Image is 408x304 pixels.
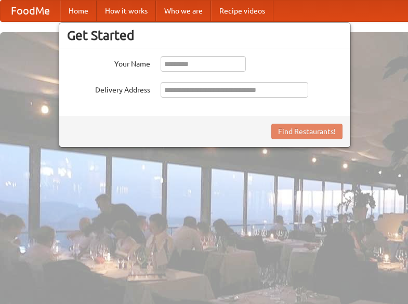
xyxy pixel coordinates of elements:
[1,1,60,21] a: FoodMe
[97,1,156,21] a: How it works
[67,56,150,69] label: Your Name
[211,1,273,21] a: Recipe videos
[67,82,150,95] label: Delivery Address
[271,124,343,139] button: Find Restaurants!
[67,28,343,43] h3: Get Started
[156,1,211,21] a: Who we are
[60,1,97,21] a: Home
